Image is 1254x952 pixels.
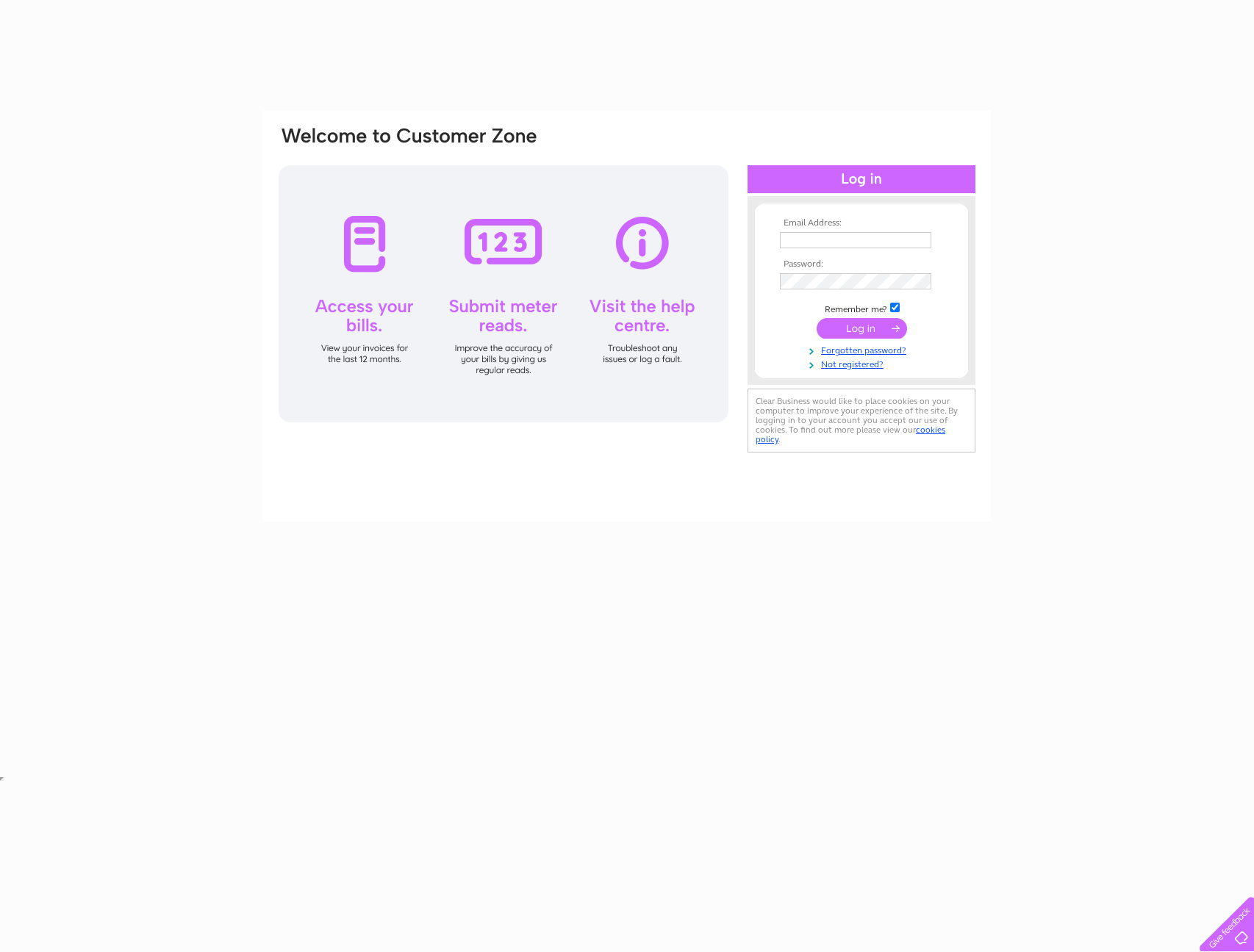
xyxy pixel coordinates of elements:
a: Forgotten password? [780,342,947,356]
th: Email Address: [776,218,947,228]
a: cookies policy [756,425,945,444]
th: Password: [776,259,947,270]
div: Clear Business would like to place cookies on your computer to improve your experience of the sit... [748,389,975,452]
input: Submit [817,318,907,339]
td: Remember me? [776,300,947,315]
a: Not registered? [780,356,947,370]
